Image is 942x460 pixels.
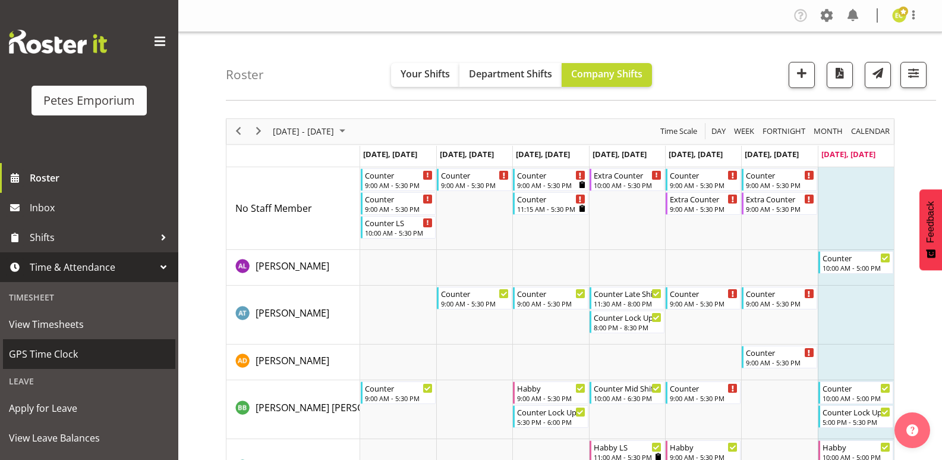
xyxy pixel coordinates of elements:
[226,68,264,82] h4: Roster
[9,399,169,417] span: Apply for Leave
[9,345,169,363] span: GPS Time Clock
[30,258,155,276] span: Time & Attendance
[919,189,942,270] button: Feedback - Show survey
[906,424,918,436] img: help-xxl-2.png
[3,309,175,339] a: View Timesheets
[3,369,175,393] div: Leave
[562,63,652,87] button: Company Shifts
[9,429,169,447] span: View Leave Balances
[30,229,155,246] span: Shifts
[469,67,552,80] span: Department Shifts
[401,67,450,80] span: Your Shifts
[9,315,169,333] span: View Timesheets
[459,63,562,87] button: Department Shifts
[925,201,936,243] span: Feedback
[865,62,891,88] button: Send a list of all shifts for the selected filtered period to all rostered employees.
[30,199,172,217] span: Inbox
[30,169,172,187] span: Roster
[900,62,927,88] button: Filter Shifts
[391,63,459,87] button: Your Shifts
[3,339,175,369] a: GPS Time Clock
[571,67,642,80] span: Company Shifts
[43,92,135,109] div: Petes Emporium
[789,62,815,88] button: Add a new shift
[892,8,906,23] img: emma-croft7499.jpg
[9,30,107,54] img: Rosterit website logo
[827,62,853,88] button: Download a PDF of the roster according to the set date range.
[3,393,175,423] a: Apply for Leave
[3,285,175,309] div: Timesheet
[3,423,175,453] a: View Leave Balances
